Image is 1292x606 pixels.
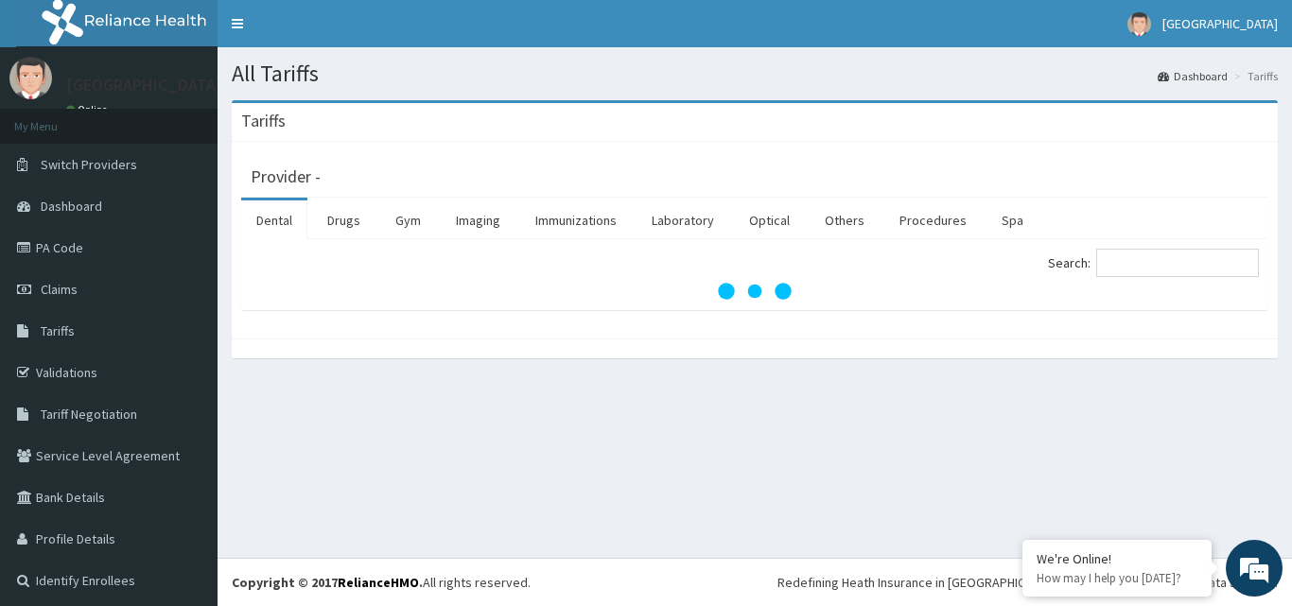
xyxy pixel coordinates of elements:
span: Tariffs [41,322,75,339]
a: Dental [241,200,307,240]
div: Redefining Heath Insurance in [GEOGRAPHIC_DATA] using Telemedicine and Data Science! [777,573,1278,592]
span: Dashboard [41,198,102,215]
li: Tariffs [1230,68,1278,84]
a: Imaging [441,200,515,240]
footer: All rights reserved. [218,558,1292,606]
span: Claims [41,281,78,298]
a: Dashboard [1158,68,1228,84]
span: Switch Providers [41,156,137,173]
a: Laboratory [637,200,729,240]
strong: Copyright © 2017 . [232,574,423,591]
a: Online [66,103,112,116]
h3: Tariffs [241,113,286,130]
a: Procedures [884,200,982,240]
svg: audio-loading [717,253,793,329]
p: How may I help you today? [1037,570,1197,586]
p: [GEOGRAPHIC_DATA] [66,77,222,94]
a: Gym [380,200,436,240]
h3: Provider - [251,168,321,185]
h1: All Tariffs [232,61,1278,86]
input: Search: [1096,249,1259,277]
span: Tariff Negotiation [41,406,137,423]
a: Others [810,200,880,240]
img: User Image [9,57,52,99]
a: Immunizations [520,200,632,240]
label: Search: [1048,249,1259,277]
img: User Image [1127,12,1151,36]
a: RelianceHMO [338,574,419,591]
a: Spa [986,200,1039,240]
a: Optical [734,200,805,240]
span: [GEOGRAPHIC_DATA] [1162,15,1278,32]
div: We're Online! [1037,550,1197,567]
a: Drugs [312,200,375,240]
